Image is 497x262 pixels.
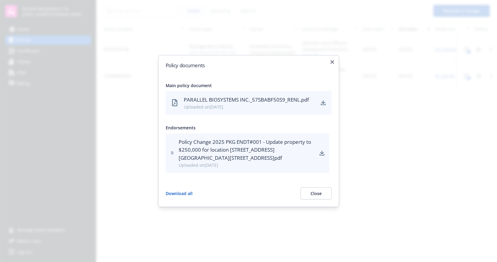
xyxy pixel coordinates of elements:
[320,150,324,157] a: download
[166,62,332,68] h2: Policy documents
[166,125,332,131] div: Endorsements
[166,188,193,200] button: Download all
[179,138,315,162] div: Policy Change 2025 PKG ENDT#001 - Update property to $250,000 for location [STREET_ADDRESS][GEOGR...
[166,82,332,88] div: Main policy document
[301,188,332,200] button: Close
[179,162,315,168] div: Uploaded on [DATE]
[320,99,327,106] a: download
[184,96,315,103] div: PARALLEL BIOSYSTEMS INC._57SBABF50S9_RENL.pdf
[184,104,315,110] div: Uploaded on [DATE]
